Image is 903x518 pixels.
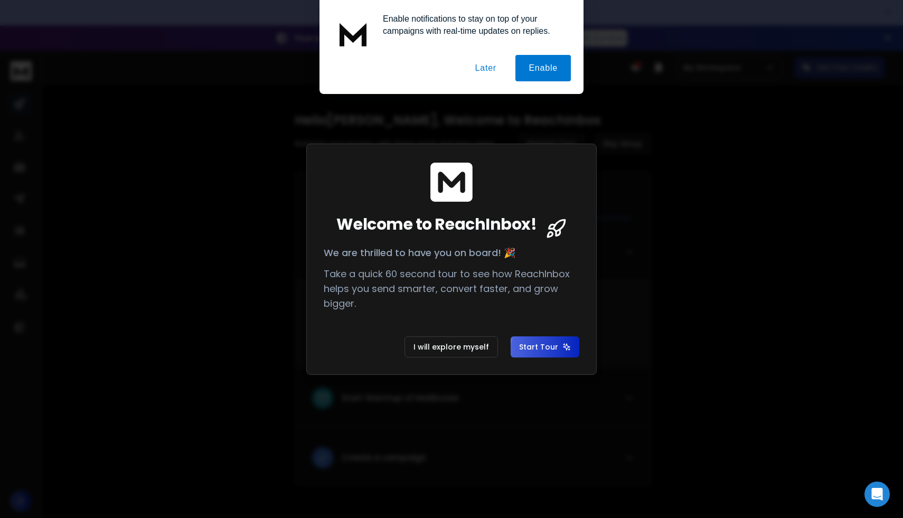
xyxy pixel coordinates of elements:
[405,336,498,357] button: I will explore myself
[511,336,579,357] button: Start Tour
[374,13,571,37] div: Enable notifications to stay on top of your campaigns with real-time updates on replies.
[324,267,579,311] p: Take a quick 60 second tour to see how ReachInbox helps you send smarter, convert faster, and gro...
[462,55,509,81] button: Later
[336,215,537,234] span: Welcome to ReachInbox!
[332,13,374,55] img: notification icon
[864,482,890,507] div: Open Intercom Messenger
[324,246,579,260] p: We are thrilled to have you on board! 🎉
[515,55,571,81] button: Enable
[519,342,571,352] span: Start Tour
